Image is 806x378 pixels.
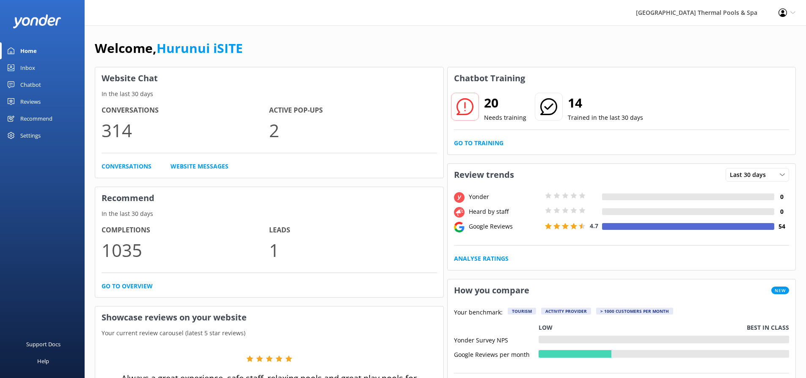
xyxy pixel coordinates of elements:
p: Your current review carousel (latest 5 star reviews) [95,328,443,338]
div: > 1000 customers per month [596,308,673,315]
div: Heard by staff [467,207,543,216]
a: Website Messages [171,162,228,171]
div: Yonder Survey NPS [454,336,539,343]
h4: Conversations [102,105,269,116]
div: Google Reviews [467,222,543,231]
h3: Chatbot Training [448,67,531,89]
h4: Completions [102,225,269,236]
h4: 54 [774,222,789,231]
p: 1035 [102,236,269,264]
span: New [771,287,789,294]
span: Last 30 days [730,170,771,179]
p: 1 [269,236,437,264]
div: Google Reviews per month [454,350,539,358]
h1: Welcome, [95,38,243,58]
a: Go to overview [102,281,153,291]
p: In the last 30 days [95,89,443,99]
p: In the last 30 days [95,209,443,218]
h3: Website Chat [95,67,443,89]
div: Settings [20,127,41,144]
div: Tourism [508,308,536,315]
h4: 0 [774,207,789,216]
p: Best in class [747,323,789,332]
div: Support Docs [26,336,61,353]
p: 2 [269,116,437,144]
a: Analyse Ratings [454,254,509,263]
div: Reviews [20,93,41,110]
div: Activity Provider [541,308,591,315]
p: Low [539,323,553,332]
div: Home [20,42,37,59]
h4: Leads [269,225,437,236]
p: Your benchmark: [454,308,503,318]
h3: Showcase reviews on your website [95,306,443,328]
p: Trained in the last 30 days [568,113,643,122]
h3: Review trends [448,164,520,186]
h4: Active Pop-ups [269,105,437,116]
h2: 14 [568,93,643,113]
div: Inbox [20,59,35,76]
h3: How you compare [448,279,536,301]
a: Conversations [102,162,151,171]
a: Go to Training [454,138,503,148]
div: Help [37,353,49,370]
a: Hurunui iSITE [157,39,243,57]
span: 4.7 [590,222,598,230]
h4: 0 [774,192,789,201]
div: Yonder [467,192,543,201]
h2: 20 [484,93,526,113]
div: Chatbot [20,76,41,93]
p: Needs training [484,113,526,122]
img: yonder-white-logo.png [13,14,61,28]
div: Recommend [20,110,52,127]
h3: Recommend [95,187,443,209]
p: 314 [102,116,269,144]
